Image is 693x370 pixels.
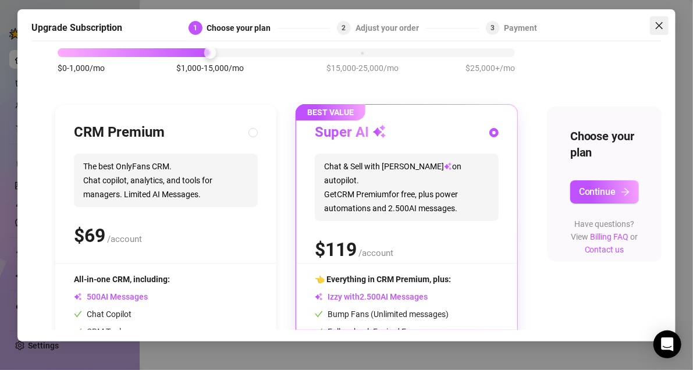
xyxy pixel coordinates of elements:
span: check [74,328,82,336]
span: close [655,21,664,30]
span: check [315,328,323,336]
span: $1,000-15,000/mo [176,62,244,74]
div: Adjust your order [356,21,426,35]
span: check [315,310,323,318]
span: 1 [193,24,197,32]
span: CRM Tools [74,327,125,336]
span: Chat & Sell with [PERSON_NAME] on autopilot. Get CRM Premium for free, plus power automations and... [315,154,499,221]
span: $15,000-25,000/mo [326,62,399,74]
span: 👈 Everything in CRM Premium, plus: [315,275,451,284]
span: Close [650,21,669,30]
span: /account [358,248,393,258]
span: All-in-one CRM, including: [74,275,170,284]
span: 2 [342,24,346,32]
span: 3 [491,24,495,32]
span: AI Messages [74,292,148,301]
span: Follow-back Expired Fans [315,327,420,336]
h5: Upgrade Subscription [31,21,122,35]
h3: Super AI [315,123,386,142]
span: $25,000+/mo [465,62,515,74]
div: Open Intercom Messenger [653,330,681,358]
button: Continuearrow-right [570,180,639,204]
span: $ [315,239,357,261]
span: The best OnlyFans CRM. Chat copilot, analytics, and tools for managers. Limited AI Messages. [74,154,258,207]
span: /account [107,234,142,244]
span: Bump Fans (Unlimited messages) [315,309,449,319]
div: Choose your plan [207,21,278,35]
span: Izzy with AI Messages [315,292,428,301]
span: $0-1,000/mo [58,62,105,74]
button: Close [650,16,669,35]
span: arrow-right [621,187,630,197]
a: Contact us [585,245,624,254]
a: Billing FAQ [590,232,628,241]
span: $ [74,225,105,247]
h4: Choose your plan [570,128,639,161]
span: BEST VALUE [296,104,365,120]
span: Have questions? View or [571,219,638,254]
span: check [74,310,82,318]
h3: CRM Premium [74,123,165,142]
span: Continue [579,186,616,197]
span: Chat Copilot [74,309,132,319]
div: Payment [504,21,538,35]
